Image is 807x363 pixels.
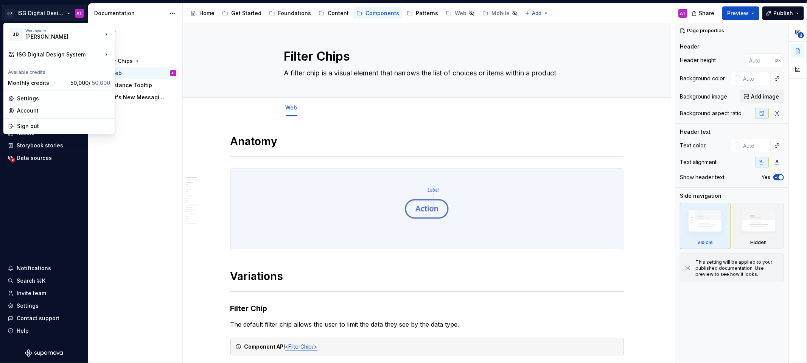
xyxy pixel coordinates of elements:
[9,28,22,41] div: JD
[17,95,110,102] div: Settings
[17,51,103,58] div: ISG Digital Design System
[17,122,110,130] div: Sign out
[17,107,110,114] div: Account
[92,80,110,86] span: 50,000
[25,28,103,33] div: Workspace
[70,80,110,86] span: 50,000 /
[25,33,90,41] div: [PERSON_NAME]
[8,79,67,87] div: Monthly credits
[5,65,113,77] div: Available credits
